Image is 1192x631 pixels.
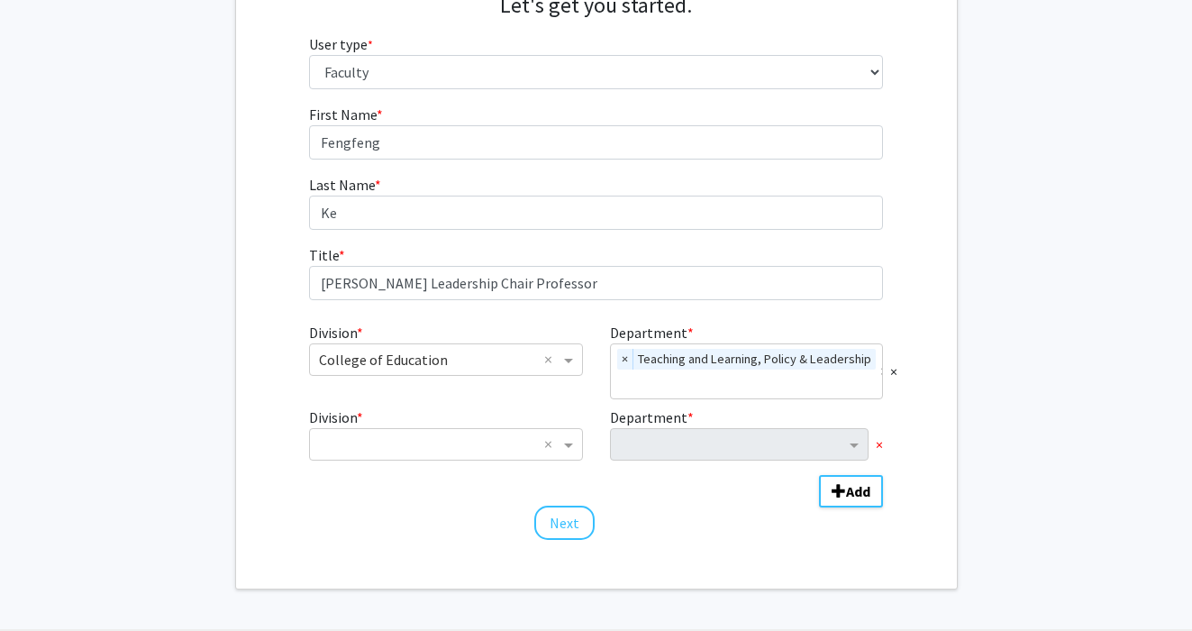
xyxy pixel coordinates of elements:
div: Department [596,407,896,461]
span: Clear all [544,349,560,370]
span: First Name [309,105,377,123]
span: × [890,361,897,382]
div: Division [296,407,596,461]
button: Add Division/Department [819,475,883,508]
iframe: Chat [14,550,77,617]
span: Clear all [544,434,560,455]
span: × [876,434,883,455]
button: Next [534,506,595,540]
ng-select: Division [309,428,582,461]
div: Division [296,322,596,400]
span: Teaching and Learning, Policy & Leadership [633,349,876,370]
ng-select: Department [610,343,883,400]
ng-select: Department [610,428,869,461]
span: Clear all [880,361,888,382]
span: × [617,349,633,370]
span: Title [309,246,339,264]
ng-select: Division [309,343,582,376]
div: Department [596,322,896,400]
label: User type [309,33,373,55]
b: Add [846,482,870,500]
span: Last Name [309,176,375,194]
